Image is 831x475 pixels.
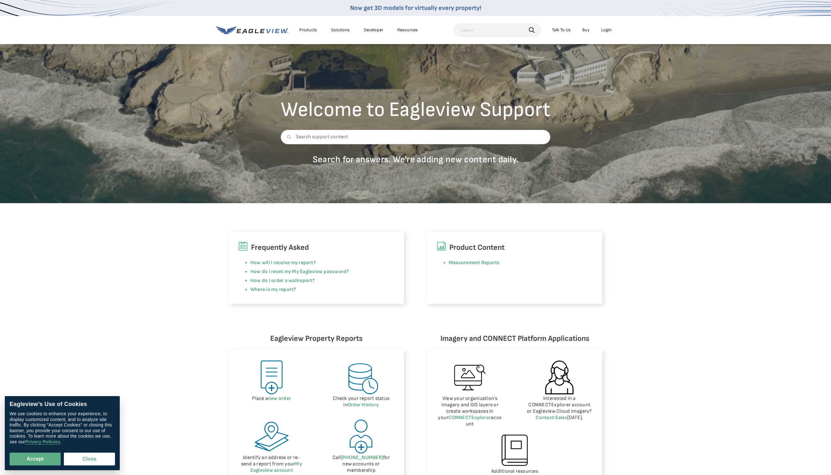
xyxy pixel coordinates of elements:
a: How will I receive my report? [250,260,316,266]
p: Search for answers. We're adding new content daily. [281,154,551,165]
h6: Eagleview Property Reports [229,333,404,345]
a: My Eagleview account [250,461,302,473]
p: Identify an address or re-send a report from your [238,455,305,474]
button: Close [64,453,115,465]
a: How do I order a wall [250,278,298,284]
div: Eagleview’s Use of Cookies [10,401,115,408]
div: Solutions [331,27,350,33]
h6: Product Content [437,241,593,254]
div: Talk To Us [552,27,571,33]
a: Contact Sales [536,415,567,421]
h6: Frequently Asked [238,241,394,254]
p: Interested in a CONNECTExplorer account or Eagleview Cloud imagery? [DATE]. [526,395,593,421]
a: [PHONE_NUMBER] [341,455,383,461]
a: Order History [348,402,379,408]
a: Measurement Reports [449,260,500,266]
a: new order [268,395,291,402]
input: Search [454,24,541,36]
div: Resources [397,27,418,33]
div: We use cookies to enhance your experience, to display customized content, and to analyze site tra... [10,411,115,445]
p: View your organization’s imagery and GIS layers or create workspaces in your account [437,395,503,427]
a: Buy [582,27,590,33]
p: Place a [238,395,305,402]
a: How do I reset my My Eagleview password? [250,269,349,275]
button: Accept [10,453,61,465]
div: Login [601,27,612,33]
p: Call for new accounts or membership [328,455,395,474]
p: Check your report status in [328,395,395,408]
a: Developer [364,27,383,33]
h2: Welcome to Eagleview Support [281,100,551,120]
h6: Imagery and CONNECT Platform Applications [427,333,602,345]
a: Privacy Policies [25,439,60,445]
a: report [298,278,312,284]
a: Where is my report? [250,287,296,293]
a: ? [312,278,315,284]
a: Now get 3D models for virtually every property! [350,4,481,12]
input: Search support content [281,130,551,144]
div: Products [299,27,317,33]
a: CONNECTExplorer [448,415,491,421]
